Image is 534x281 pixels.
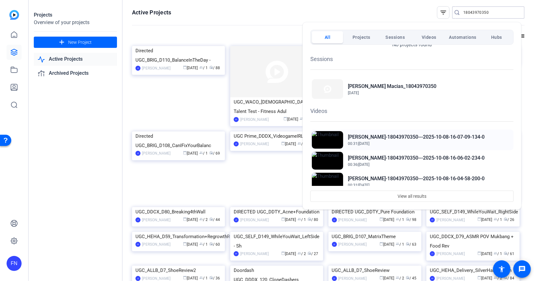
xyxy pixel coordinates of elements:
[310,55,514,63] h1: Sessions
[353,32,370,43] span: Projects
[358,162,359,167] span: |
[348,183,358,187] span: 00:31
[358,183,359,187] span: |
[422,32,436,43] span: Videos
[359,162,369,167] span: [DATE]
[310,107,514,115] h1: Videos
[310,191,514,202] button: View all results
[358,141,359,146] span: |
[348,141,358,146] span: 00:31
[312,79,343,99] img: Thumbnail
[348,83,436,90] h2: [PERSON_NAME] Macias_18043970350
[385,32,405,43] span: Sessions
[348,154,485,162] h2: [PERSON_NAME]-18043970350---2025-10-08-16-06-02-234-0
[325,32,331,43] span: All
[392,41,432,49] p: No projects found
[312,173,343,190] img: Thumbnail
[359,141,369,146] span: [DATE]
[312,131,343,149] img: Thumbnail
[348,133,485,141] h2: [PERSON_NAME]-18043970350---2025-10-08-16-07-09-134-0
[348,175,485,182] h2: [PERSON_NAME]-18043970350---2025-10-08-16-04-58-200-0
[359,183,369,187] span: [DATE]
[491,32,502,43] span: Hubs
[348,162,358,167] span: 00:36
[348,91,359,95] span: [DATE]
[449,32,477,43] span: Automations
[312,152,343,169] img: Thumbnail
[398,190,426,202] span: View all results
